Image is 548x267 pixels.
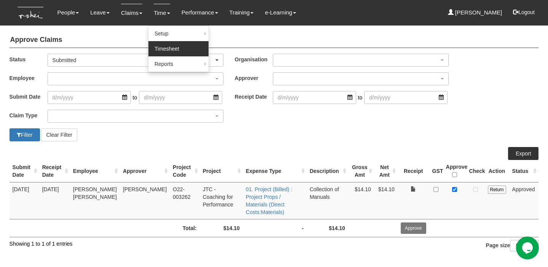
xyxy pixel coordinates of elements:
td: $14.10 [200,219,243,237]
th: Approve [443,160,466,182]
th: Receipt [398,160,429,182]
label: Organisation [235,54,273,65]
th: Receipt Date : activate to sort column ascending [39,160,70,182]
span: to [356,91,365,104]
td: $14.10 [348,182,374,219]
a: Time [154,4,170,22]
a: e-Learning [265,4,296,21]
th: Employee : activate to sort column ascending [70,160,120,182]
th: GST [429,160,443,182]
th: Expense Type : activate to sort column ascending [243,160,307,182]
span: to [131,91,139,104]
label: Claim Type [10,110,48,121]
a: Reports [148,56,209,72]
td: [PERSON_NAME] [120,182,170,219]
input: d/m/yyyy [139,91,222,104]
iframe: chat widget [516,237,540,259]
div: Submitted [53,56,214,64]
label: Receipt Date [235,91,273,102]
th: Gross Amt : activate to sort column ascending [348,160,374,182]
label: Submit Date [10,91,48,102]
th: Action [485,160,509,182]
th: Approver : activate to sort column ascending [120,160,170,182]
a: Export [508,147,538,160]
th: Project Code : activate to sort column ascending [170,160,200,182]
td: JTC - Coaching for Performance [200,182,243,219]
button: Logout [508,3,540,21]
a: Training [229,4,254,21]
td: Total: [70,219,200,237]
td: $14.10 [374,182,398,219]
select: Page size [510,240,538,251]
input: d/m/yyyy [48,91,131,104]
input: Approve [401,222,426,234]
label: Status [10,54,48,65]
td: [DATE] [39,182,70,219]
th: Status : activate to sort column ascending [509,160,539,182]
td: $14.10 [307,219,348,237]
label: Approver [235,72,273,83]
a: Leave [90,4,110,21]
a: Performance [182,4,218,21]
td: Approved [509,182,539,219]
td: O22-003262 [170,182,200,219]
a: Timesheet [148,41,209,56]
th: Check [466,160,485,182]
button: Submitted [48,54,223,67]
td: Collection of Manuals [307,182,348,219]
label: Employee [10,72,48,83]
a: [PERSON_NAME] [448,4,502,21]
th: Project : activate to sort column ascending [200,160,243,182]
input: d/m/yyyy [273,91,356,104]
input: d/m/yyyy [364,91,448,104]
td: [PERSON_NAME] [PERSON_NAME] [70,182,120,219]
button: Filter [10,128,40,141]
button: Clear Filter [41,128,77,141]
a: 01. Project (Billed) : Project Props / Materials (Direct Costs:Materials) [246,186,292,215]
a: Setup [148,26,209,41]
th: Net Amt : activate to sort column ascending [374,160,398,182]
a: Claims [121,4,142,22]
label: Page size [486,240,539,251]
h4: Approve Claims [10,32,539,48]
th: Submit Date : activate to sort column ascending [10,160,39,182]
td: [DATE] [10,182,39,219]
input: Return [488,185,506,194]
a: People [57,4,79,21]
th: Description : activate to sort column ascending [307,160,348,182]
td: - [243,219,307,237]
